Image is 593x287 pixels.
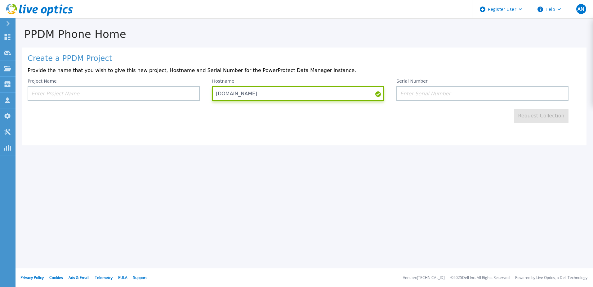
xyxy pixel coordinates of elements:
label: Serial Number [396,79,427,83]
p: Provide the name that you wish to give this new project, Hostname and Serial Number for the Power... [28,68,581,73]
a: Telemetry [95,275,113,280]
a: EULA [118,275,127,280]
span: AN [577,7,584,11]
a: Cookies [49,275,63,280]
label: Hostname [212,79,234,83]
li: Powered by Live Optics, a Dell Technology [515,276,587,280]
input: Enter Serial Number [396,86,568,101]
h1: Create a PPDM Project [28,54,581,63]
input: Enter Hostname [212,86,384,101]
button: Request Collection [514,109,568,123]
label: Project Name [28,79,57,83]
a: Privacy Policy [20,275,44,280]
li: © 2025 Dell Inc. All Rights Reserved [450,276,510,280]
a: Ads & Email [69,275,89,280]
a: Support [133,275,147,280]
li: Version: [TECHNICAL_ID] [403,276,445,280]
h1: PPDM Phone Home [16,28,593,40]
input: Enter Project Name [28,86,200,101]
